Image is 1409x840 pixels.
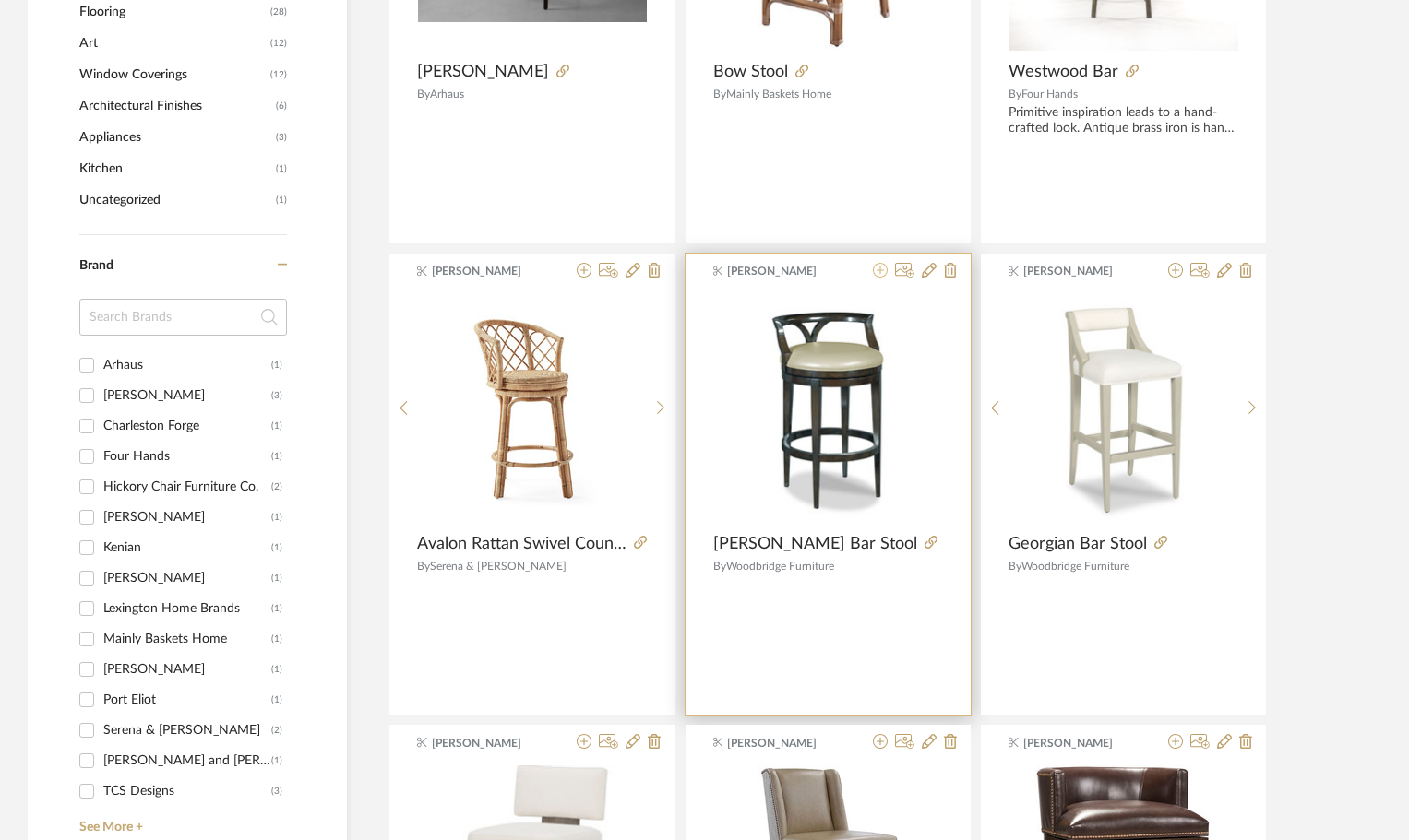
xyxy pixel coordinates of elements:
[726,89,831,100] span: Mainly Baskets Home
[79,153,271,184] span: Kitchen
[103,442,271,471] div: Four Hands
[103,381,271,410] div: [PERSON_NAME]
[103,350,271,380] div: Arhaus
[440,293,625,524] img: Avalon Rattan Swivel Counter Stool
[271,503,282,532] div: (1)
[79,299,287,336] input: Search Brands
[713,62,788,82] span: Bow Stool
[713,293,943,524] div: 0
[271,411,282,441] div: (1)
[430,561,567,572] span: Serena & [PERSON_NAME]
[432,263,548,279] span: [PERSON_NAME]
[727,735,843,751] span: [PERSON_NAME]
[271,350,282,380] div: (1)
[727,263,843,279] span: [PERSON_NAME]
[417,561,430,572] span: By
[103,716,271,745] div: Serena & [PERSON_NAME]
[103,594,271,623] div: Lexington Home Brands
[271,472,282,502] div: (2)
[271,533,282,562] div: (1)
[276,185,287,215] span: (1)
[271,594,282,623] div: (1)
[417,89,430,100] span: By
[726,561,834,572] span: Woodbridge Furniture
[271,381,282,410] div: (3)
[103,472,271,502] div: Hickory Chair Furniture Co.
[270,60,287,89] span: (12)
[103,685,271,715] div: Port Eliot
[713,534,917,554] span: [PERSON_NAME] Bar Stool
[276,154,287,183] span: (1)
[1023,263,1140,279] span: [PERSON_NAME]
[1009,534,1147,554] span: Georgian Bar Stool
[271,716,282,745] div: (2)
[103,655,271,684] div: [PERSON_NAME]
[271,655,282,684] div: (1)
[271,746,282,775] div: (1)
[1009,294,1238,523] img: Georgian Bar Stool
[276,123,287,152] span: (3)
[1021,561,1129,572] span: Woodbridge Furniture
[103,624,271,654] div: Mainly Baskets Home
[79,59,266,90] span: Window Coverings
[432,735,548,751] span: [PERSON_NAME]
[79,259,113,272] span: Brand
[1009,89,1021,100] span: By
[430,89,464,100] span: Arhaus
[271,442,282,471] div: (1)
[271,776,282,806] div: (3)
[103,411,271,441] div: Charleston Forge
[417,534,627,554] span: Avalon Rattan Swivel Counter Stool
[271,685,282,715] div: (1)
[270,29,287,58] span: (12)
[103,776,271,806] div: TCS Designs
[1009,62,1118,82] span: Westwood Bar
[713,89,726,100] span: By
[79,28,266,59] span: Art
[1023,735,1140,751] span: [PERSON_NAME]
[75,806,287,835] a: See More +
[713,561,726,572] span: By
[271,563,282,593] div: (1)
[271,624,282,654] div: (1)
[103,746,271,775] div: [PERSON_NAME] and [PERSON_NAME]
[79,90,271,122] span: Architectural Finishes
[1009,561,1021,572] span: By
[103,533,271,562] div: Kenian
[1009,105,1238,136] div: Primitive inspiration leads to a hand-crafted look. Antique brass iron is hand-wrought for rich, ...
[103,563,271,593] div: [PERSON_NAME]
[713,293,943,523] img: Salinas Bar Stool
[79,184,271,216] span: Uncategorized
[276,91,287,121] span: (6)
[1021,89,1078,100] span: Four Hands
[79,122,271,153] span: Appliances
[417,62,549,82] span: [PERSON_NAME]
[103,503,271,532] div: [PERSON_NAME]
